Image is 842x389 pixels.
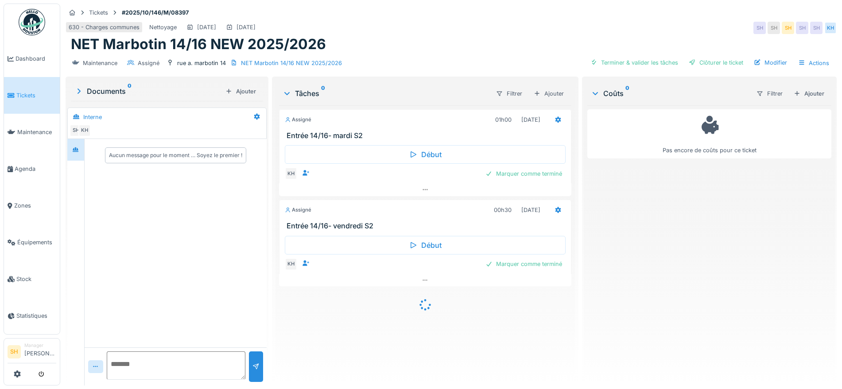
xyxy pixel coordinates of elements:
[593,113,826,154] div: Pas encore de coûts pour ce ticket
[495,116,512,124] div: 01h00
[482,168,566,180] div: Marquer comme terminé
[794,57,833,69] div: Actions
[796,22,808,34] div: SH
[89,8,108,17] div: Tickets
[71,36,326,53] h1: NET Marbotin 14/16 NEW 2025/2026
[128,86,132,96] sup: 0
[287,222,567,230] h3: Entrée 14/16- vendredi S2
[790,88,828,100] div: Ajouter
[177,59,226,67] div: rue a. marbotin 14
[750,57,791,69] div: Modifier
[14,201,56,210] span: Zones
[4,297,60,334] a: Statistiques
[24,342,56,361] li: [PERSON_NAME]
[625,88,629,99] sup: 0
[74,86,222,96] div: Documents
[24,342,56,349] div: Manager
[753,22,766,34] div: SH
[16,91,56,100] span: Tickets
[283,88,489,99] div: Tâches
[4,77,60,114] a: Tickets
[824,22,837,34] div: KH
[69,23,140,31] div: 630 - Charges communes
[4,150,60,187] a: Agenda
[287,131,567,140] h3: Entrée 14/16- mardi S2
[16,275,56,283] span: Stock
[19,9,45,35] img: Badge_color-CXgf-gQk.svg
[321,88,325,99] sup: 0
[753,87,787,100] div: Filtrer
[768,22,780,34] div: SH
[285,145,566,164] div: Début
[685,57,747,69] div: Clôturer le ticket
[83,59,117,67] div: Maintenance
[197,23,216,31] div: [DATE]
[15,165,56,173] span: Agenda
[492,87,526,100] div: Filtrer
[285,236,566,254] div: Début
[83,113,102,121] div: Interne
[521,116,540,124] div: [DATE]
[587,57,682,69] div: Terminer & valider les tâches
[118,8,192,17] strong: #2025/10/146/M/08397
[17,128,56,136] span: Maintenance
[222,85,260,97] div: Ajouter
[482,258,566,270] div: Marquer comme terminé
[149,23,177,31] div: Nettoyage
[17,238,56,246] span: Équipements
[285,258,297,270] div: KH
[285,206,311,214] div: Assigné
[285,116,311,123] div: Assigné
[530,87,568,100] div: Ajouter
[8,345,21,358] li: SH
[16,312,56,320] span: Statistiques
[4,261,60,297] a: Stock
[810,22,823,34] div: SH
[4,187,60,224] a: Zones
[78,124,91,137] div: KH
[782,22,794,34] div: SH
[241,59,342,67] div: NET Marbotin 14/16 NEW 2025/2026
[521,206,540,214] div: [DATE]
[4,224,60,261] a: Équipements
[70,124,82,137] div: SH
[4,40,60,77] a: Dashboard
[109,151,242,159] div: Aucun message pour le moment … Soyez le premier !
[591,88,749,99] div: Coûts
[8,342,56,363] a: SH Manager[PERSON_NAME]
[285,167,297,180] div: KH
[138,59,159,67] div: Assigné
[4,114,60,150] a: Maintenance
[16,54,56,63] span: Dashboard
[494,206,512,214] div: 00h30
[237,23,256,31] div: [DATE]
